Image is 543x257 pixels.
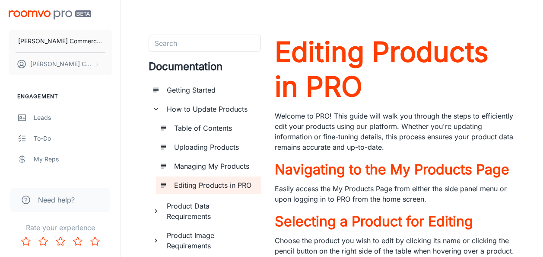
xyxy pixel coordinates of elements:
h6: Table of Contents [174,123,254,133]
h4: Documentation [149,59,261,74]
h6: Product Image Requirements [167,230,254,251]
button: [PERSON_NAME] Cloud [9,53,112,75]
div: Leads [34,113,112,122]
button: Rate 2 star [35,233,52,250]
button: [PERSON_NAME] Commercial Flooring [9,30,112,52]
button: Rate 4 star [69,233,86,250]
p: [PERSON_NAME] Commercial Flooring [18,36,102,46]
h6: Managing My Products [174,161,254,171]
div: My Reps [34,154,112,164]
button: Rate 1 star [17,233,35,250]
h6: Uploading Products [174,142,254,152]
p: Welcome to PRO! This guide will walk you through the steps to efficiently edit your products usin... [275,111,515,152]
p: Rate your experience [7,222,114,233]
img: Roomvo PRO Beta [9,10,91,19]
span: Need help? [38,195,75,205]
h6: Getting Started [167,85,254,95]
h6: Product Data Requirements [167,201,254,222]
p: Easily access the My Products Page from either the side panel menu or upon logging in to PRO from... [275,183,515,204]
h6: How to Update Products [167,104,254,114]
p: Choose the product you wish to edit by clicking its name or clicking the pencil button on the rig... [275,235,515,256]
a: Editing Products in PRO [275,35,515,104]
p: [PERSON_NAME] Cloud [30,59,91,69]
button: Open [256,43,258,45]
h6: Editing Products in PRO [174,180,254,190]
a: Navigating to the My Products Page [275,159,515,180]
a: Selecting a Product for Editing [275,211,515,232]
button: Rate 3 star [52,233,69,250]
div: To-do [34,134,112,143]
button: Rate 5 star [86,233,104,250]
